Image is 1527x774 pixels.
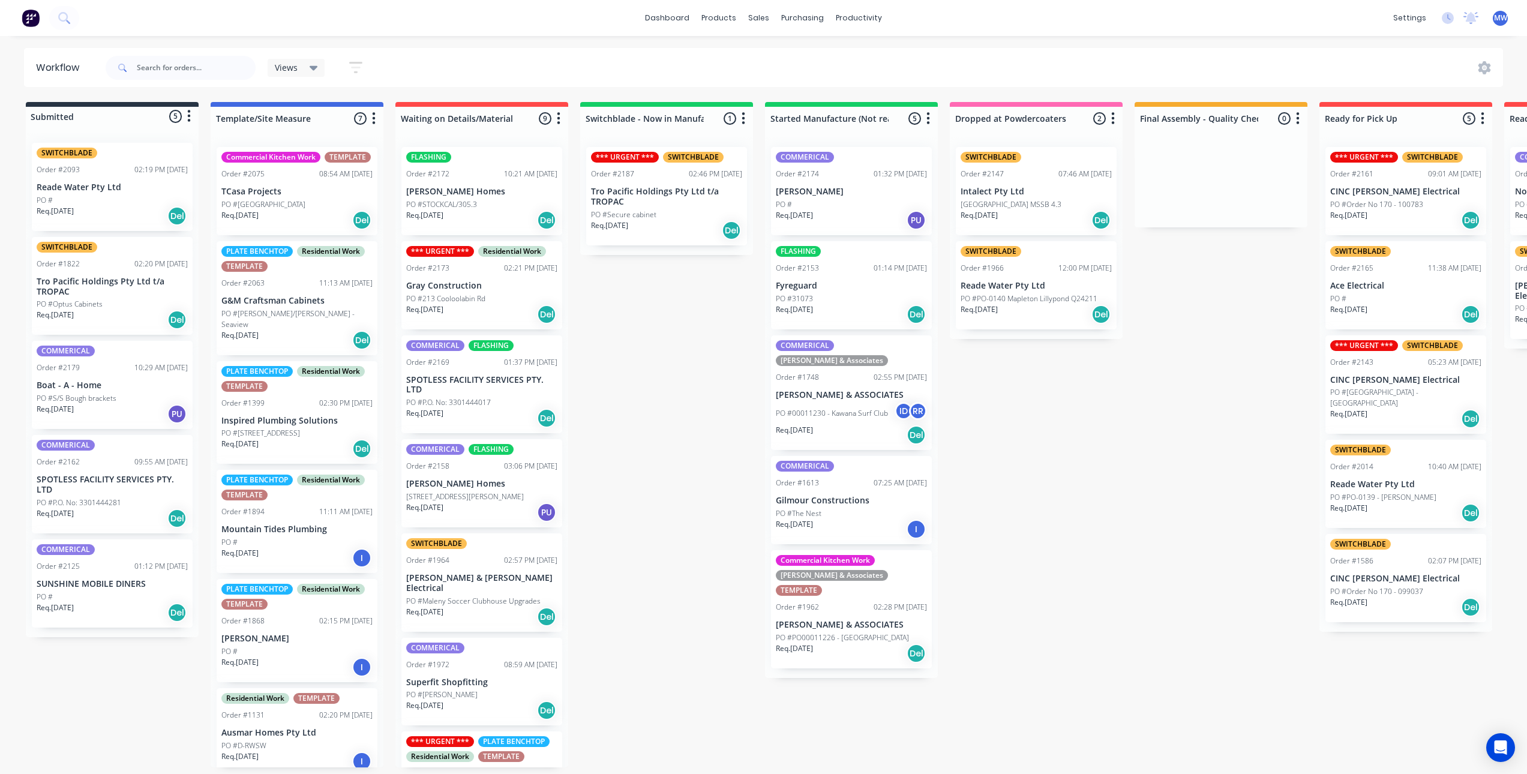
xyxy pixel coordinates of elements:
[956,241,1117,329] div: SWITCHBLADEOrder #196612:00 PM [DATE]Reade Water Pty LtdPO #PO-0140 Mapleton Lillypond Q24211Req....
[221,308,373,330] p: PO #[PERSON_NAME]/[PERSON_NAME] - Seaview
[1461,503,1480,523] div: Del
[352,331,371,350] div: Del
[221,381,268,392] div: TEMPLATE
[961,293,1097,304] p: PO #PO-0140 Mapleton Lillypond Q24211
[167,404,187,424] div: PU
[537,701,556,720] div: Del
[406,491,524,502] p: [STREET_ADDRESS][PERSON_NAME]
[874,478,927,488] div: 07:25 AM [DATE]
[1330,479,1481,490] p: Reade Water Pty Ltd
[771,241,932,329] div: FLASHINGOrder #215301:14 PM [DATE]FyreguardPO #31073Req.[DATE]Del
[504,169,557,179] div: 10:21 AM [DATE]
[776,508,821,519] p: PO #The Nest
[586,147,747,245] div: *** URGENT ***SWITCHBLADEOrder #218702:46 PM [DATE]Tro Pacific Holdings Pty Ltd t/a TROPACPO #Sec...
[221,537,238,548] p: PO #
[1330,387,1481,409] p: PO #[GEOGRAPHIC_DATA] - [GEOGRAPHIC_DATA]
[771,335,932,451] div: COMMERICAL[PERSON_NAME] & AssociatesOrder #174802:55 PM [DATE][PERSON_NAME] & ASSOCIATESPO #00011...
[1330,263,1373,274] div: Order #2165
[591,169,634,179] div: Order #2187
[297,584,365,595] div: Residential Work
[895,402,913,420] div: ID
[1330,304,1367,315] p: Req. [DATE]
[1330,556,1373,566] div: Order #1586
[406,408,443,419] p: Req. [DATE]
[37,362,80,373] div: Order #2179
[1325,241,1486,329] div: SWITCHBLADEOrder #216511:38 AM [DATE]Ace ElectricalPO #Req.[DATE]Del
[406,502,443,513] p: Req. [DATE]
[37,440,95,451] div: COMMERICAL
[907,211,926,230] div: PU
[907,644,926,663] div: Del
[401,241,562,329] div: *** URGENT ***Residential WorkOrder #217302:21 PM [DATE]Gray ConstructionPO #213 Cooloolabin RdRe...
[961,199,1061,210] p: [GEOGRAPHIC_DATA] MSSB 4.3
[1402,152,1463,163] div: SWITCHBLADE
[1330,539,1391,550] div: SWITCHBLADE
[36,61,85,75] div: Workflow
[37,508,74,519] p: Req. [DATE]
[37,164,80,175] div: Order #2093
[319,506,373,517] div: 11:11 AM [DATE]
[775,9,830,27] div: purchasing
[319,169,373,179] div: 08:54 AM [DATE]
[37,259,80,269] div: Order #1822
[504,555,557,566] div: 02:57 PM [DATE]
[776,570,888,581] div: [PERSON_NAME] & Associates
[221,646,238,657] p: PO #
[478,751,524,762] div: TEMPLATE
[1330,574,1481,584] p: CINC [PERSON_NAME] Electrical
[1428,263,1481,274] div: 11:38 AM [DATE]
[722,221,741,240] div: Del
[37,602,74,613] p: Req. [DATE]
[37,592,53,602] p: PO #
[776,293,813,304] p: PO #31073
[776,210,813,221] p: Req. [DATE]
[771,147,932,235] div: COMMERICALOrder #217401:32 PM [DATE][PERSON_NAME]PO #Req.[DATE]PU
[742,9,775,27] div: sales
[1461,305,1480,324] div: Del
[297,366,365,377] div: Residential Work
[221,398,265,409] div: Order #1399
[469,340,514,351] div: FLASHING
[406,397,491,408] p: PO #P.O. No: 3301444017
[221,490,268,500] div: TEMPLATE
[406,689,478,700] p: PO #[PERSON_NAME]
[776,461,834,472] div: COMMERICAL
[217,470,377,573] div: PLATE BENCHTOPResidential WorkTEMPLATEOrder #189411:11 AM [DATE]Mountain Tides PlumbingPO #Req.[D...
[319,398,373,409] div: 02:30 PM [DATE]
[297,246,365,257] div: Residential Work
[961,304,998,315] p: Req. [DATE]
[1330,445,1391,455] div: SWITCHBLADE
[37,182,188,193] p: Reade Water Pty Ltd
[1428,556,1481,566] div: 02:07 PM [DATE]
[776,152,834,163] div: COMMERICAL
[221,187,373,197] p: TCasa Projects
[1091,211,1111,230] div: Del
[1428,169,1481,179] div: 09:01 AM [DATE]
[352,211,371,230] div: Del
[293,693,340,704] div: TEMPLATE
[1325,147,1486,235] div: *** URGENT ***SWITCHBLADEOrder #216109:01 AM [DATE]CINC [PERSON_NAME] ElectricalPO #Order No 170 ...
[776,340,834,351] div: COMMERICAL
[221,524,373,535] p: Mountain Tides Plumbing
[221,693,289,704] div: Residential Work
[406,199,477,210] p: PO #STOCKCAL/305.3
[776,390,927,400] p: [PERSON_NAME] & ASSOCIATES
[1330,409,1367,419] p: Req. [DATE]
[874,263,927,274] div: 01:14 PM [DATE]
[776,620,927,630] p: [PERSON_NAME] & ASSOCIATES
[1330,281,1481,291] p: Ace Electrical
[1330,461,1373,472] div: Order #2014
[776,478,819,488] div: Order #1613
[776,425,813,436] p: Req. [DATE]
[37,299,103,310] p: PO #Optus Cabinets
[776,372,819,383] div: Order #1748
[1494,13,1507,23] span: MW
[776,263,819,274] div: Order #2153
[469,444,514,455] div: FLASHING
[221,740,266,751] p: PO #D-RWSW
[221,296,373,306] p: G&M Craftsman Cabinets
[217,147,377,235] div: Commercial Kitchen WorkTEMPLATEOrder #207508:54 AM [DATE]TCasa ProjectsPO #[GEOGRAPHIC_DATA]Req.[...
[401,147,562,235] div: FLASHINGOrder #217210:21 AM [DATE][PERSON_NAME] HomesPO #STOCKCAL/305.3Req.[DATE]Del
[689,169,742,179] div: 02:46 PM [DATE]
[401,638,562,726] div: COMMERICALOrder #197208:59 AM [DATE]Superfit ShopfittingPO #[PERSON_NAME]Req.[DATE]Del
